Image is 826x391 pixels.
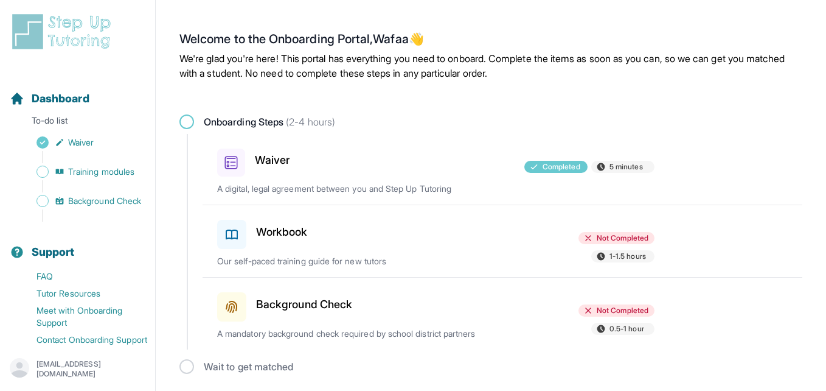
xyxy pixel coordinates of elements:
[10,134,155,151] a: Waiver
[10,331,155,348] a: Contact Onboarding Support
[597,306,648,315] span: Not Completed
[203,134,802,205] a: WaiverCompleted5 minutesA digital, legal agreement between you and Step Up Tutoring
[5,224,150,266] button: Support
[68,195,141,207] span: Background Check
[10,268,155,285] a: FAQ
[609,324,644,334] span: 0.5-1 hour
[203,278,802,350] a: Background CheckNot Completed0.5-1 hourA mandatory background check required by school district p...
[5,114,150,132] p: To-do list
[609,252,646,261] span: 1-1.5 hours
[32,90,89,107] span: Dashboard
[203,205,802,277] a: WorkbookNot Completed1-1.5 hoursOur self-paced training guide for new tutors
[256,296,352,313] h3: Background Check
[609,162,643,172] span: 5 minutes
[255,152,290,169] h3: Waiver
[10,90,89,107] a: Dashboard
[283,116,335,128] span: (2-4 hours)
[10,163,155,180] a: Training modules
[543,162,580,172] span: Completed
[36,359,145,379] p: [EMAIL_ADDRESS][DOMAIN_NAME]
[10,302,155,331] a: Meet with Onboarding Support
[68,166,134,178] span: Training modules
[217,183,502,195] p: A digital, legal agreement between you and Step Up Tutoring
[10,12,118,51] img: logo
[256,224,308,241] h3: Workbook
[10,192,155,210] a: Background Check
[179,51,802,80] p: We're glad you're here! This portal has everything you need to onboard. Complete the items as soo...
[204,114,335,129] span: Onboarding Steps
[68,136,94,149] span: Waiver
[597,233,648,243] span: Not Completed
[179,32,802,51] h2: Welcome to the Onboarding Portal, Wafaa 👋
[217,328,502,340] p: A mandatory background check required by school district partners
[5,71,150,112] button: Dashboard
[32,244,75,261] span: Support
[217,255,502,267] p: Our self-paced training guide for new tutors
[10,285,155,302] a: Tutor Resources
[10,358,145,380] button: [EMAIL_ADDRESS][DOMAIN_NAME]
